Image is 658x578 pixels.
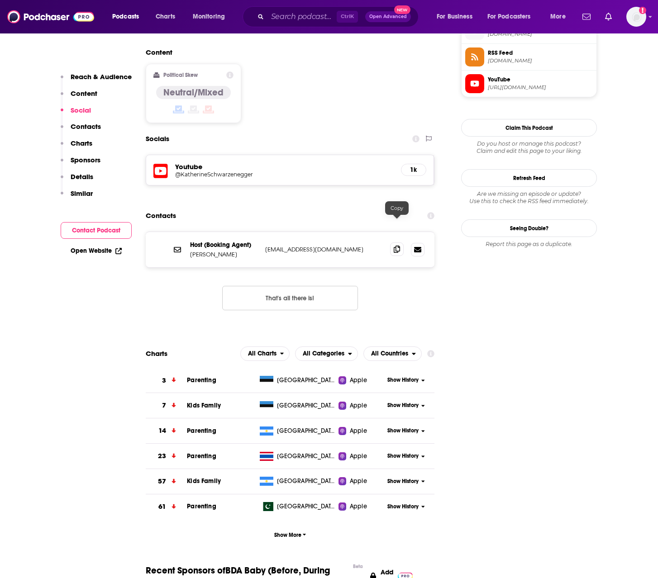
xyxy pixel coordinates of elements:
[61,139,92,156] button: Charts
[601,9,615,24] a: Show notifications dropdown
[579,9,594,24] a: Show notifications dropdown
[156,10,175,23] span: Charts
[488,57,593,64] span: audioboom.com
[371,351,408,357] span: All Countries
[175,171,394,178] a: @KatherineSchwarzenegger
[303,351,344,357] span: All Categories
[387,427,419,435] span: Show History
[295,346,358,361] button: open menu
[71,122,101,131] p: Contacts
[353,564,363,569] div: Beta
[385,503,428,511] button: Show History
[186,9,237,24] button: open menu
[461,140,597,155] div: Claim and edit this page to your liking.
[465,47,593,66] a: RSS Feed[DOMAIN_NAME]
[61,156,100,172] button: Sponsors
[187,477,221,485] a: Kids Family
[409,166,419,174] h5: 1k
[265,246,383,253] p: [EMAIL_ADDRESS][DOMAIN_NAME]
[187,427,216,435] a: Parenting
[146,444,187,469] a: 23
[71,172,93,181] p: Details
[385,376,428,384] button: Show History
[365,11,411,22] button: Open AdvancedNew
[146,368,187,393] a: 3
[240,346,290,361] h2: Platforms
[256,401,339,410] a: [GEOGRAPHIC_DATA]
[385,478,428,485] button: Show History
[277,426,336,436] span: Argentina
[146,526,434,543] button: Show More
[385,402,428,409] button: Show History
[150,9,181,24] a: Charts
[7,8,94,25] a: Podchaser - Follow, Share and Rate Podcasts
[387,478,419,485] span: Show History
[187,502,216,510] a: Parenting
[339,477,384,486] a: Apple
[465,74,593,93] a: YouTube[URL][DOMAIN_NAME]
[162,400,166,411] h3: 7
[488,76,593,84] span: YouTube
[550,10,566,23] span: More
[158,451,166,461] h3: 23
[626,7,646,27] button: Show profile menu
[394,5,410,14] span: New
[190,241,258,249] p: Host (Booking Agent)
[146,349,167,358] h2: Charts
[61,122,101,139] button: Contacts
[387,376,419,384] span: Show History
[277,452,336,461] span: Thailand
[71,189,93,198] p: Similar
[240,346,290,361] button: open menu
[146,48,427,57] h2: Content
[387,402,419,409] span: Show History
[461,219,597,237] a: Seeing Double?
[256,452,339,461] a: [GEOGRAPHIC_DATA]
[71,106,91,114] p: Social
[112,10,139,23] span: Podcasts
[163,72,198,78] h2: Political Skew
[256,426,339,436] a: [GEOGRAPHIC_DATA]
[488,49,593,57] span: RSS Feed
[61,89,97,106] button: Content
[61,189,93,206] button: Similar
[482,9,544,24] button: open menu
[387,503,419,511] span: Show History
[385,452,428,460] button: Show History
[146,469,187,494] a: 57
[277,401,336,410] span: Estonia
[639,7,646,14] svg: Add a profile image
[385,201,409,215] div: Copy
[487,10,531,23] span: For Podcasters
[339,401,384,410] a: Apple
[339,502,384,511] a: Apple
[193,10,225,23] span: Monitoring
[274,532,306,538] span: Show More
[461,119,597,137] button: Claim This Podcast
[350,426,367,436] span: Apple
[146,130,169,147] h2: Socials
[71,247,122,255] a: Open Website
[387,452,419,460] span: Show History
[277,477,336,486] span: Argentina
[163,87,224,98] h4: Neutral/Mixed
[626,7,646,27] img: User Profile
[461,190,597,205] div: Are we missing an episode or update? Use this to check the RSS feed immediately.
[146,207,176,224] h2: Contacts
[190,251,258,258] p: [PERSON_NAME]
[187,452,216,460] a: Parenting
[488,84,593,91] span: https://www.youtube.com/@KatherineSchwarzenegger
[339,376,384,385] a: Apple
[61,106,91,123] button: Social
[295,346,358,361] h2: Categories
[158,426,166,436] h3: 14
[158,476,166,487] h3: 57
[277,502,336,511] span: Pakistan
[187,376,216,384] a: Parenting
[544,9,577,24] button: open menu
[162,375,166,386] h3: 3
[363,346,422,361] button: open menu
